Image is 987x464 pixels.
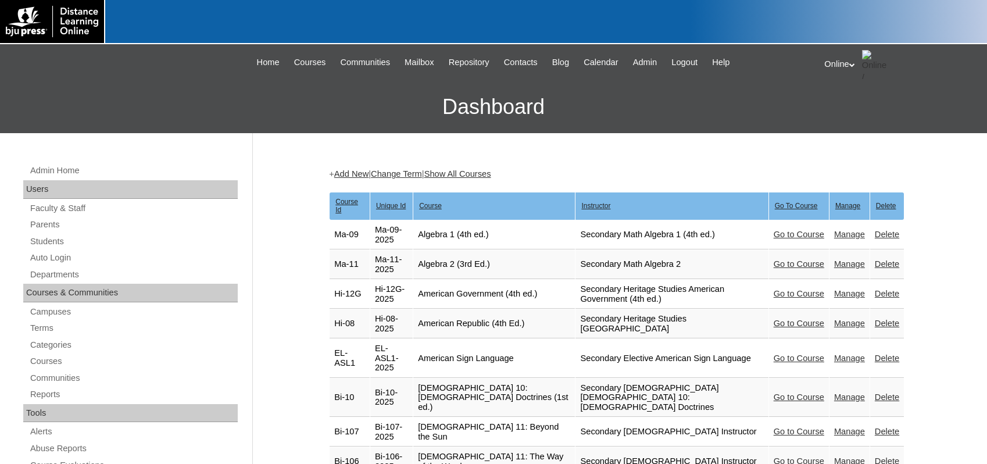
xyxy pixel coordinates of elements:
a: Delete [875,427,899,436]
td: Secondary Elective American Sign Language [575,339,768,378]
a: Logout [666,56,703,69]
td: Bi-107-2025 [370,417,413,447]
div: Users [23,180,238,199]
a: Communities [29,371,238,386]
div: + | | [329,168,904,180]
a: Communities [334,56,396,69]
td: Algebra 2 (3rd Ed.) [413,250,575,279]
td: Bi-10 [330,379,370,417]
a: Delete [875,259,899,269]
a: Campuses [29,305,238,319]
a: Add New [334,169,369,179]
a: Reports [29,387,238,402]
td: Ma-09 [330,220,370,249]
td: American Government (4th ed.) [413,280,575,309]
a: Courses [288,56,332,69]
a: Terms [29,321,238,335]
td: Bi-107 [330,417,370,447]
a: Go to Course [774,289,824,298]
a: Repository [443,56,495,69]
u: Delete [876,202,896,210]
td: Ma-11 [330,250,370,279]
span: Admin [633,56,657,69]
td: Secondary Heritage Studies American Government (4th ed.) [575,280,768,309]
u: Instructor [581,202,610,210]
span: Blog [552,56,569,69]
td: Hi-12G-2025 [370,280,413,309]
a: Auto Login [29,251,238,265]
a: Categories [29,338,238,352]
u: Course [419,202,442,210]
td: EL-ASL1 [330,339,370,378]
a: Departments [29,267,238,282]
span: Help [712,56,729,69]
a: Manage [834,230,865,239]
td: Secondary Heritage Studies [GEOGRAPHIC_DATA] [575,309,768,338]
a: Home [251,56,285,69]
td: American Republic (4th Ed.) [413,309,575,338]
td: Secondary Math Algebra 2 [575,250,768,279]
a: Abuse Reports [29,441,238,456]
a: Calendar [578,56,624,69]
a: Mailbox [399,56,440,69]
u: Unique Id [376,202,406,210]
td: [DEMOGRAPHIC_DATA] 10: [DEMOGRAPHIC_DATA] Doctrines (1st ed.) [413,379,575,417]
h3: Dashboard [6,81,981,133]
a: Alerts [29,424,238,439]
a: Go to Course [774,230,824,239]
a: Manage [834,427,865,436]
a: Go to Course [774,392,824,402]
img: Online / Instructor [862,50,891,79]
span: Courses [294,56,326,69]
td: Hi-08-2025 [370,309,413,338]
span: Mailbox [405,56,434,69]
a: Delete [875,354,899,363]
a: Delete [875,392,899,402]
u: Manage [835,202,860,210]
td: Bi-10-2025 [370,379,413,417]
u: Go To Course [775,202,818,210]
a: Go to Course [774,427,824,436]
div: Online [824,50,975,79]
a: Help [706,56,735,69]
a: Go to Course [774,354,824,363]
a: Manage [834,259,865,269]
a: Students [29,234,238,249]
img: logo-white.png [6,6,98,37]
a: Admin [627,56,663,69]
span: Communities [340,56,390,69]
span: Repository [449,56,489,69]
a: Go to Course [774,259,824,269]
td: Algebra 1 (4th ed.) [413,220,575,249]
a: Courses [29,354,238,369]
a: Delete [875,230,899,239]
span: Home [257,56,280,69]
td: Secondary [DEMOGRAPHIC_DATA] Instructor [575,417,768,447]
a: Parents [29,217,238,232]
div: Courses & Communities [23,284,238,302]
a: Contacts [498,56,543,69]
span: Contacts [504,56,538,69]
a: Manage [834,392,865,402]
td: EL-ASL1-2025 [370,339,413,378]
a: Blog [546,56,575,69]
span: Calendar [584,56,618,69]
a: Change Term [371,169,422,179]
span: Logout [671,56,698,69]
a: Show All Courses [424,169,491,179]
a: Go to Course [774,319,824,328]
td: Secondary Math Algebra 1 (4th ed.) [575,220,768,249]
td: Ma-11-2025 [370,250,413,279]
a: Delete [875,289,899,298]
a: Manage [834,319,865,328]
div: Tools [23,404,238,423]
a: Admin Home [29,163,238,178]
td: Hi-12G [330,280,370,309]
td: Ma-09-2025 [370,220,413,249]
a: Manage [834,354,865,363]
a: Delete [875,319,899,328]
a: Faculty & Staff [29,201,238,216]
td: [DEMOGRAPHIC_DATA] 11: Beyond the Sun [413,417,575,447]
u: Course Id [335,198,358,214]
td: Secondary [DEMOGRAPHIC_DATA] [DEMOGRAPHIC_DATA] 10: [DEMOGRAPHIC_DATA] Doctrines [575,379,768,417]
